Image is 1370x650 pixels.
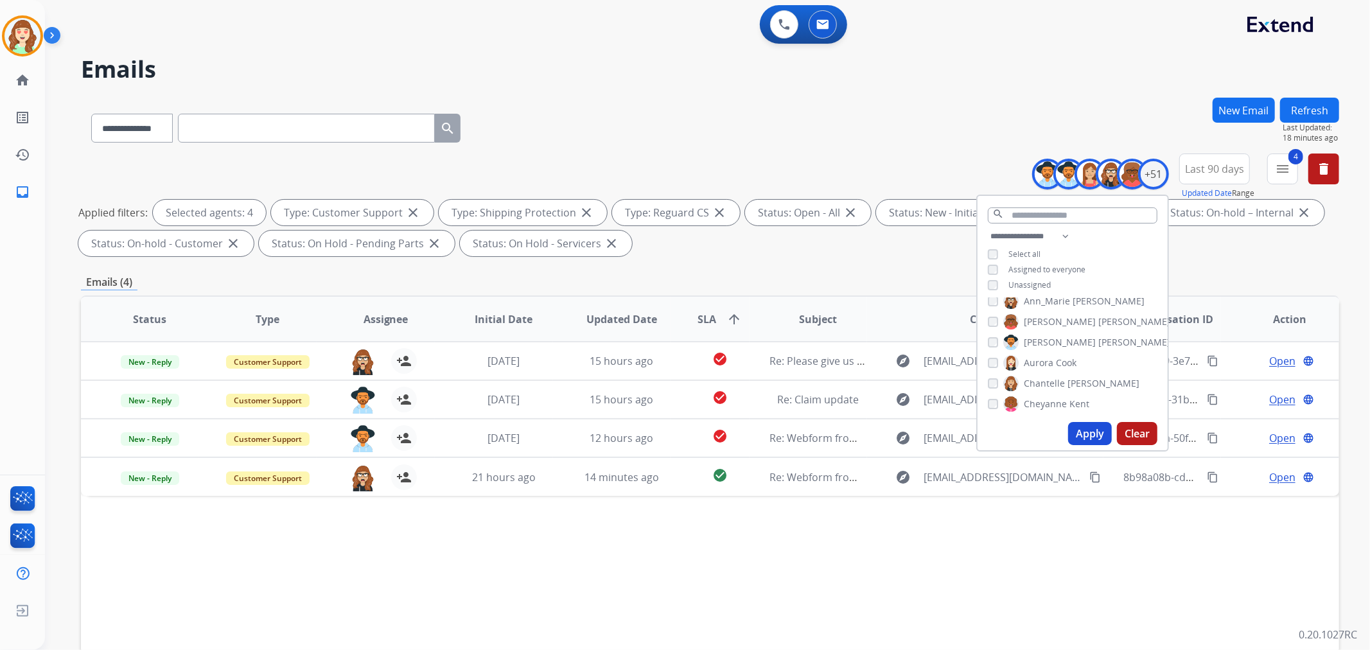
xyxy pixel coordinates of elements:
[712,428,728,444] mat-icon: check_circle
[770,354,1082,368] span: Re: Please give us a call for a to confirm delivery of repaired item
[1157,200,1324,225] div: Status: On-hold – Internal
[579,205,594,220] mat-icon: close
[1269,430,1295,446] span: Open
[770,431,1078,445] span: Re: Webform from [EMAIL_ADDRESS][DOMAIN_NAME] on [DATE]
[1056,356,1076,369] span: Cook
[364,312,408,327] span: Assignee
[1117,422,1157,445] button: Clear
[924,392,1082,407] span: [EMAIL_ADDRESS][DOMAIN_NAME]
[1069,398,1089,410] span: Kent
[396,392,412,407] mat-icon: person_add
[895,353,911,369] mat-icon: explore
[226,355,310,369] span: Customer Support
[1269,353,1295,369] span: Open
[475,312,532,327] span: Initial Date
[712,390,728,405] mat-icon: check_circle
[15,110,30,125] mat-icon: list_alt
[1269,470,1295,485] span: Open
[472,470,536,484] span: 21 hours ago
[81,57,1339,82] h2: Emails
[799,312,837,327] span: Subject
[590,392,653,407] span: 15 hours ago
[121,394,179,407] span: New - Reply
[1008,249,1041,259] span: Select all
[487,392,520,407] span: [DATE]
[1179,154,1250,184] button: Last 90 days
[843,205,858,220] mat-icon: close
[1207,355,1218,367] mat-icon: content_copy
[78,231,254,256] div: Status: On-hold - Customer
[15,73,30,88] mat-icon: home
[226,471,310,485] span: Customer Support
[590,354,653,368] span: 15 hours ago
[405,205,421,220] mat-icon: close
[1207,471,1218,483] mat-icon: content_copy
[1024,336,1096,349] span: [PERSON_NAME]
[1283,123,1339,133] span: Last Updated:
[612,200,740,225] div: Type: Reguard CS
[1073,295,1145,308] span: [PERSON_NAME]
[1296,205,1312,220] mat-icon: close
[1303,471,1314,483] mat-icon: language
[1131,312,1213,327] span: Conversation ID
[256,312,279,327] span: Type
[745,200,871,225] div: Status: Open - All
[712,351,728,367] mat-icon: check_circle
[992,208,1004,220] mat-icon: search
[895,430,911,446] mat-icon: explore
[1182,188,1232,198] button: Updated Date
[350,464,376,491] img: agent-avatar
[924,470,1082,485] span: [EMAIL_ADDRESS][DOMAIN_NAME]
[770,470,1078,484] span: Re: Webform from [EMAIL_ADDRESS][DOMAIN_NAME] on [DATE]
[1024,295,1070,308] span: Ann_Marie
[1207,432,1218,444] mat-icon: content_copy
[350,387,376,414] img: agent-avatar
[439,200,607,225] div: Type: Shipping Protection
[712,205,727,220] mat-icon: close
[78,205,148,220] p: Applied filters:
[1288,149,1303,164] span: 4
[487,354,520,368] span: [DATE]
[876,200,1012,225] div: Status: New - Initial
[1008,264,1085,275] span: Assigned to everyone
[924,353,1082,369] span: [EMAIL_ADDRESS][DOMAIN_NAME]
[426,236,442,251] mat-icon: close
[1283,133,1339,143] span: 18 minutes ago
[726,312,742,327] mat-icon: arrow_upward
[350,425,376,452] img: agent-avatar
[698,312,716,327] span: SLA
[121,355,179,369] span: New - Reply
[924,430,1082,446] span: [EMAIL_ADDRESS][DOMAIN_NAME]
[460,231,632,256] div: Status: On Hold - Servicers
[590,431,653,445] span: 12 hours ago
[81,274,137,290] p: Emails (4)
[396,430,412,446] mat-icon: person_add
[1024,377,1065,390] span: Chantelle
[1221,297,1339,342] th: Action
[226,394,310,407] span: Customer Support
[895,392,911,407] mat-icon: explore
[440,121,455,136] mat-icon: search
[1024,356,1053,369] span: Aurora
[1067,377,1139,390] span: [PERSON_NAME]
[584,470,659,484] span: 14 minutes ago
[1024,315,1096,328] span: [PERSON_NAME]
[1098,315,1170,328] span: [PERSON_NAME]
[604,236,619,251] mat-icon: close
[225,236,241,251] mat-icon: close
[271,200,434,225] div: Type: Customer Support
[1316,161,1331,177] mat-icon: delete
[121,471,179,485] span: New - Reply
[259,231,455,256] div: Status: On Hold - Pending Parts
[350,348,376,375] img: agent-avatar
[133,312,166,327] span: Status
[586,312,657,327] span: Updated Date
[1299,627,1357,642] p: 0.20.1027RC
[1182,188,1254,198] span: Range
[1024,398,1067,410] span: Cheyanne
[1303,394,1314,405] mat-icon: language
[1267,154,1298,184] button: 4
[1207,394,1218,405] mat-icon: content_copy
[895,470,911,485] mat-icon: explore
[226,432,310,446] span: Customer Support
